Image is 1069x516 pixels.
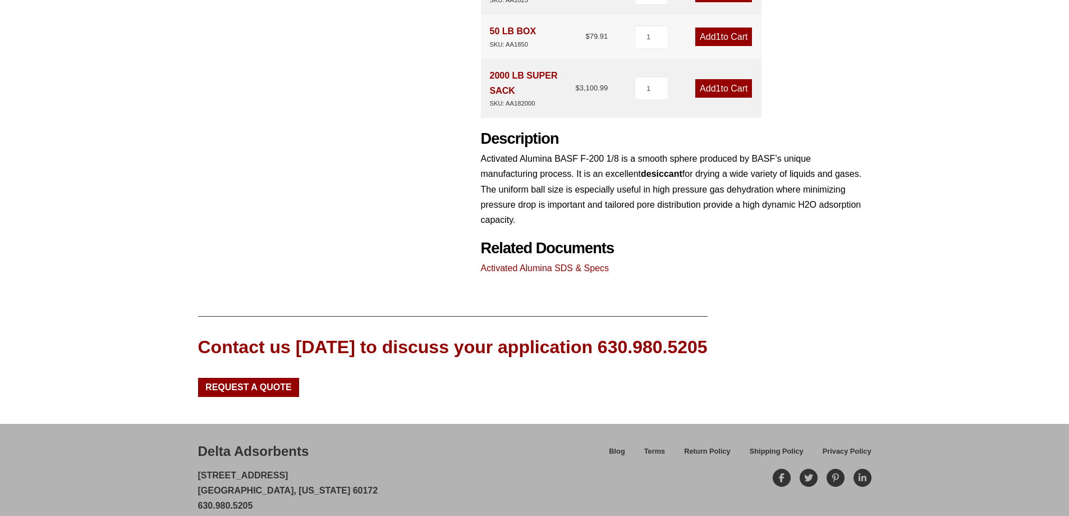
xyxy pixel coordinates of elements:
div: Contact us [DATE] to discuss your application 630.980.5205 [198,335,708,360]
a: Activated Alumina SDS & Specs [481,263,609,273]
span: Blog [609,448,625,455]
a: Return Policy [675,445,740,465]
h2: Description [481,130,871,148]
span: $ [585,32,589,40]
span: Return Policy [684,448,731,455]
div: SKU: AA1850 [490,39,536,50]
a: Privacy Policy [813,445,871,465]
div: 50 LB BOX [490,24,536,49]
a: Terms [635,445,675,465]
span: 1 [716,84,721,93]
div: Delta Adsorbents [198,442,309,461]
span: Shipping Policy [750,448,804,455]
div: 2000 LB SUPER SACK [490,68,576,109]
strong: desiccant [641,169,682,179]
span: Terms [644,448,665,455]
a: Add1to Cart [695,28,752,46]
a: Shipping Policy [740,445,813,465]
bdi: 79.91 [585,32,608,40]
p: Activated Alumina BASF F-200 1/8 is a smooth sphere produced by BASF’s unique manufacturing proce... [481,151,871,227]
span: 1 [716,32,721,42]
a: Blog [599,445,634,465]
span: Privacy Policy [823,448,871,455]
span: Request a Quote [205,383,292,392]
a: Add1to Cart [695,79,752,98]
div: SKU: AA182000 [490,98,576,109]
span: $ [575,84,579,92]
a: Request a Quote [198,378,300,397]
bdi: 3,100.99 [575,84,608,92]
